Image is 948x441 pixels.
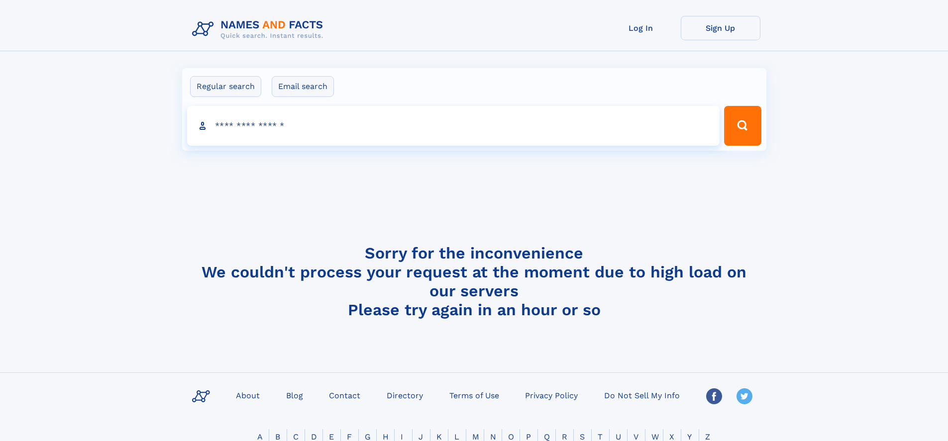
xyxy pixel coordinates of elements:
h4: Sorry for the inconvenience We couldn't process your request at the moment due to high load on ou... [188,244,760,319]
a: Do Not Sell My Info [600,388,684,402]
a: About [232,388,264,402]
img: Facebook [706,388,722,404]
a: Terms of Use [445,388,503,402]
label: Email search [272,76,334,97]
a: Log In [601,16,681,40]
a: Blog [282,388,307,402]
input: search input [187,106,720,146]
label: Regular search [190,76,261,97]
a: Directory [383,388,427,402]
a: Privacy Policy [521,388,582,402]
img: Logo Names and Facts [188,16,331,43]
img: Twitter [737,388,752,404]
a: Contact [325,388,364,402]
a: Sign Up [681,16,760,40]
button: Search Button [724,106,761,146]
